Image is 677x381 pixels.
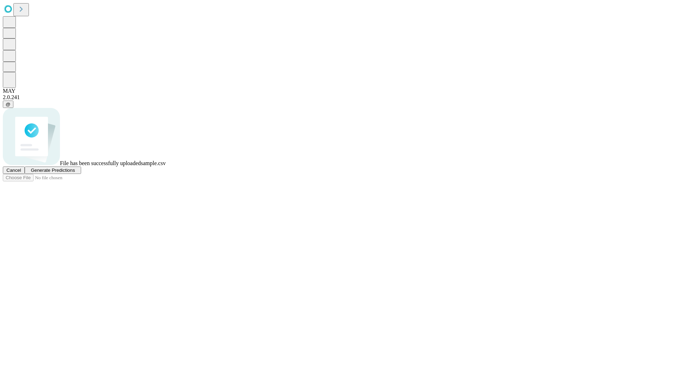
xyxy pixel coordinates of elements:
span: File has been successfully uploaded [60,160,141,166]
div: MAY [3,88,674,94]
span: Generate Predictions [31,168,75,173]
button: Cancel [3,167,25,174]
span: @ [6,102,11,107]
span: sample.csv [141,160,166,166]
div: 2.0.241 [3,94,674,101]
button: @ [3,101,13,108]
span: Cancel [6,168,21,173]
button: Generate Predictions [25,167,81,174]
